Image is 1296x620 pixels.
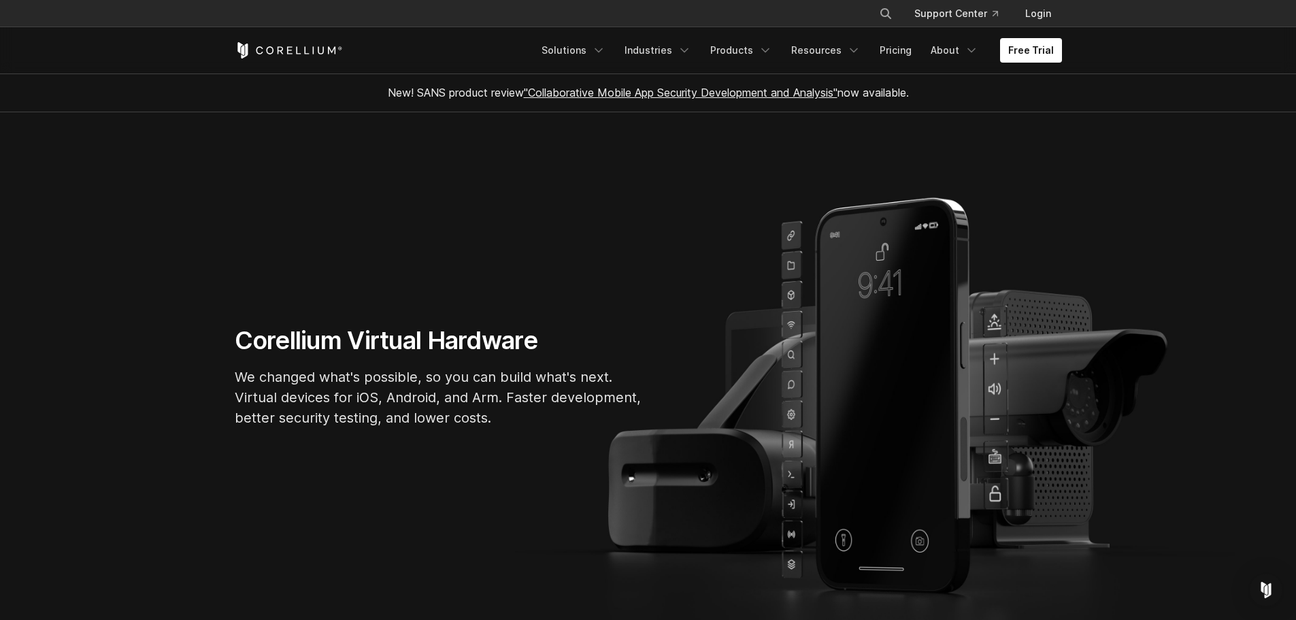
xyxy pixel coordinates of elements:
a: Corellium Home [235,42,343,59]
a: Solutions [533,38,614,63]
a: "Collaborative Mobile App Security Development and Analysis" [524,86,837,99]
a: Support Center [903,1,1009,26]
div: Open Intercom Messenger [1250,574,1282,606]
h1: Corellium Virtual Hardware [235,325,643,356]
a: Products [702,38,780,63]
div: Navigation Menu [533,38,1062,63]
a: Industries [616,38,699,63]
a: Resources [783,38,869,63]
span: New! SANS product review now available. [388,86,909,99]
a: About [923,38,986,63]
p: We changed what's possible, so you can build what's next. Virtual devices for iOS, Android, and A... [235,367,643,428]
a: Pricing [871,38,920,63]
button: Search [874,1,898,26]
div: Navigation Menu [863,1,1062,26]
a: Free Trial [1000,38,1062,63]
a: Login [1014,1,1062,26]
